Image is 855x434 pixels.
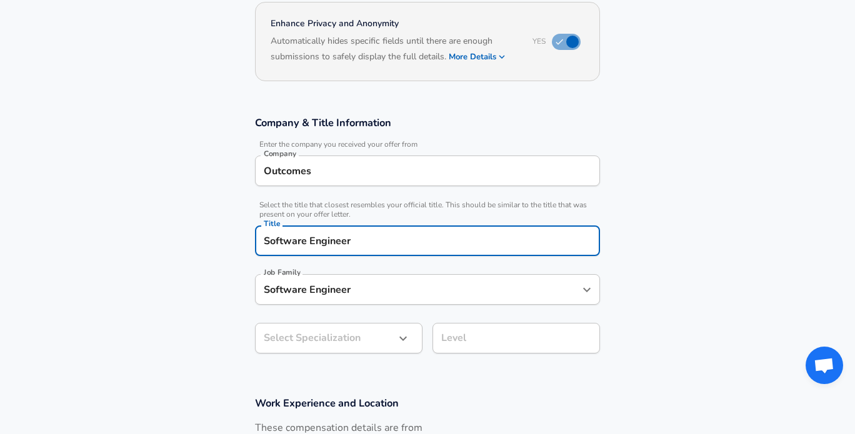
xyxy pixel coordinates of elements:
label: Job Family [264,269,301,276]
button: More Details [449,48,506,66]
input: Google [261,161,594,180]
label: Company [264,150,296,157]
input: Software Engineer [261,231,594,250]
span: Select the title that closest resembles your official title. This should be similar to the title ... [255,200,600,219]
span: Yes [532,36,546,46]
input: L3 [438,328,594,348]
h3: Company & Title Information [255,116,600,130]
input: Software Engineer [261,280,576,299]
label: Title [264,220,280,227]
button: Open [578,281,596,298]
div: Open chat [806,347,843,384]
h4: Enhance Privacy and Anonymity [271,17,517,30]
h6: Automatically hides specific fields until there are enough submissions to safely display the full... [271,34,517,66]
h3: Work Experience and Location [255,396,600,410]
span: Enter the company you received your offer from [255,140,600,149]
